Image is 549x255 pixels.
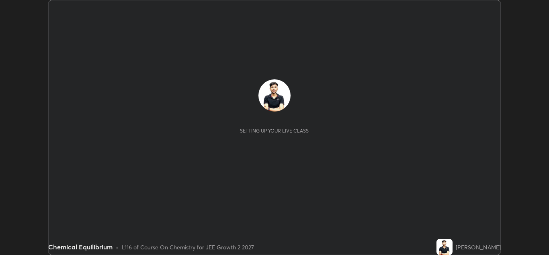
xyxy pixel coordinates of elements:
[240,128,309,134] div: Setting up your live class
[436,239,453,255] img: 9b75b615fa134b8192f11aff96f13d3b.jpg
[48,242,113,252] div: Chemical Equilibrium
[456,243,501,251] div: [PERSON_NAME]
[116,243,119,251] div: •
[122,243,254,251] div: L116 of Course On Chemistry for JEE Growth 2 2027
[258,79,291,112] img: 9b75b615fa134b8192f11aff96f13d3b.jpg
